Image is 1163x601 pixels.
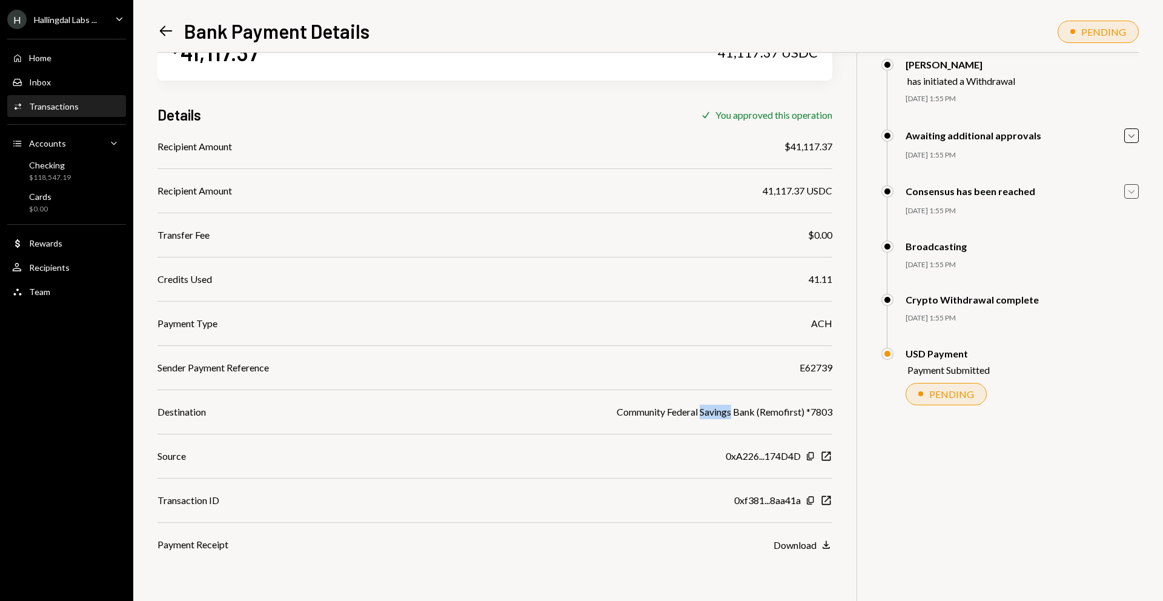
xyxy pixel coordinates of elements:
[811,316,832,331] div: ACH
[7,47,126,68] a: Home
[763,184,832,198] div: 41,117.37 USDC
[29,238,62,248] div: Rewards
[157,449,186,463] div: Source
[808,228,832,242] div: $0.00
[157,139,232,154] div: Recipient Amount
[157,184,232,198] div: Recipient Amount
[907,364,990,376] div: Payment Submitted
[7,156,126,185] a: Checking$118,547.19
[929,388,974,400] div: PENDING
[157,228,210,242] div: Transfer Fee
[7,256,126,278] a: Recipients
[184,19,369,43] h1: Bank Payment Details
[906,94,1139,104] div: [DATE] 1:55 PM
[715,109,832,121] div: You approved this operation
[34,15,97,25] div: Hallingdal Labs ...
[906,59,1015,70] div: [PERSON_NAME]
[157,105,201,125] h3: Details
[800,360,832,375] div: E62739
[7,132,126,154] a: Accounts
[29,191,51,202] div: Cards
[157,405,206,419] div: Destination
[906,206,1139,216] div: [DATE] 1:55 PM
[784,139,832,154] div: $41,117.37
[7,10,27,29] div: H
[1081,26,1126,38] div: PENDING
[906,241,967,252] div: Broadcasting
[29,138,66,148] div: Accounts
[157,537,228,552] div: Payment Receipt
[906,130,1041,141] div: Awaiting additional approvals
[29,262,70,273] div: Recipients
[906,294,1039,305] div: Crypto Withdrawal complete
[906,185,1035,197] div: Consensus has been reached
[906,313,1139,324] div: [DATE] 1:55 PM
[29,160,71,170] div: Checking
[29,53,51,63] div: Home
[809,272,832,287] div: 41.11
[157,316,217,331] div: Payment Type
[157,272,212,287] div: Credits Used
[7,188,126,217] a: Cards$0.00
[29,204,51,214] div: $0.00
[29,287,50,297] div: Team
[906,348,990,359] div: USD Payment
[774,539,817,551] div: Download
[906,150,1139,161] div: [DATE] 1:55 PM
[7,232,126,254] a: Rewards
[906,260,1139,270] div: [DATE] 1:55 PM
[907,75,1015,87] div: has initiated a Withdrawal
[726,449,801,463] div: 0xA226...174D4D
[157,493,219,508] div: Transaction ID
[157,360,269,375] div: Sender Payment Reference
[29,101,79,111] div: Transactions
[7,95,126,117] a: Transactions
[29,173,71,183] div: $118,547.19
[7,281,126,302] a: Team
[7,71,126,93] a: Inbox
[774,539,832,552] button: Download
[29,77,51,87] div: Inbox
[734,493,801,508] div: 0xf381...8aa41a
[617,405,832,419] div: Community Federal Savings Bank (Remofirst) *7803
